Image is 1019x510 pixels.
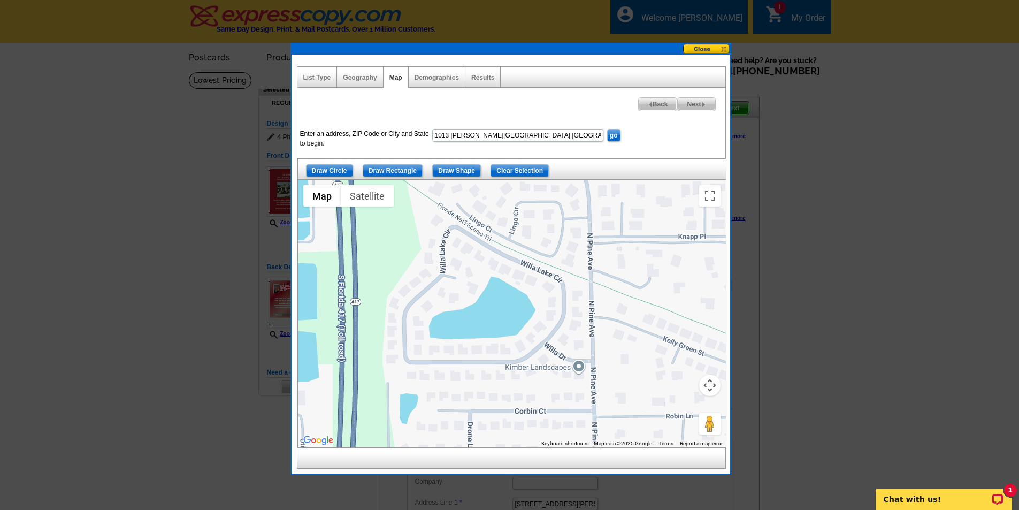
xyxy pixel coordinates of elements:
[680,440,723,446] a: Report a map error
[306,164,353,177] input: Draw Circle
[471,74,494,81] a: Results
[678,98,715,111] span: Next
[699,413,721,435] button: Drag Pegman onto the map to open Street View
[648,102,653,107] img: button-prev-arrow-gray.png
[389,74,402,81] a: Map
[415,74,459,81] a: Demographics
[303,185,341,207] button: Show street map
[701,102,706,107] img: button-next-arrow-gray.png
[638,97,678,111] a: Back
[300,129,431,148] label: Enter an address, ZIP Code or City and State to begin.
[677,97,715,111] a: Next
[699,185,721,207] button: Toggle fullscreen view
[301,433,336,447] a: Open this area in Google Maps (opens a new window)
[869,476,1019,510] iframe: LiveChat chat widget
[343,74,377,81] a: Geography
[301,433,336,447] img: Google
[432,164,481,177] input: Draw Shape
[607,129,620,142] input: go
[658,440,673,446] a: Terms (opens in new tab)
[594,440,652,446] span: Map data ©2025 Google
[639,98,677,111] span: Back
[541,440,587,447] button: Keyboard shortcuts
[491,164,549,177] input: Clear Selection
[363,164,423,177] input: Draw Rectangle
[303,74,331,81] a: List Type
[341,185,394,207] button: Show satellite imagery
[699,375,721,396] button: Map camera controls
